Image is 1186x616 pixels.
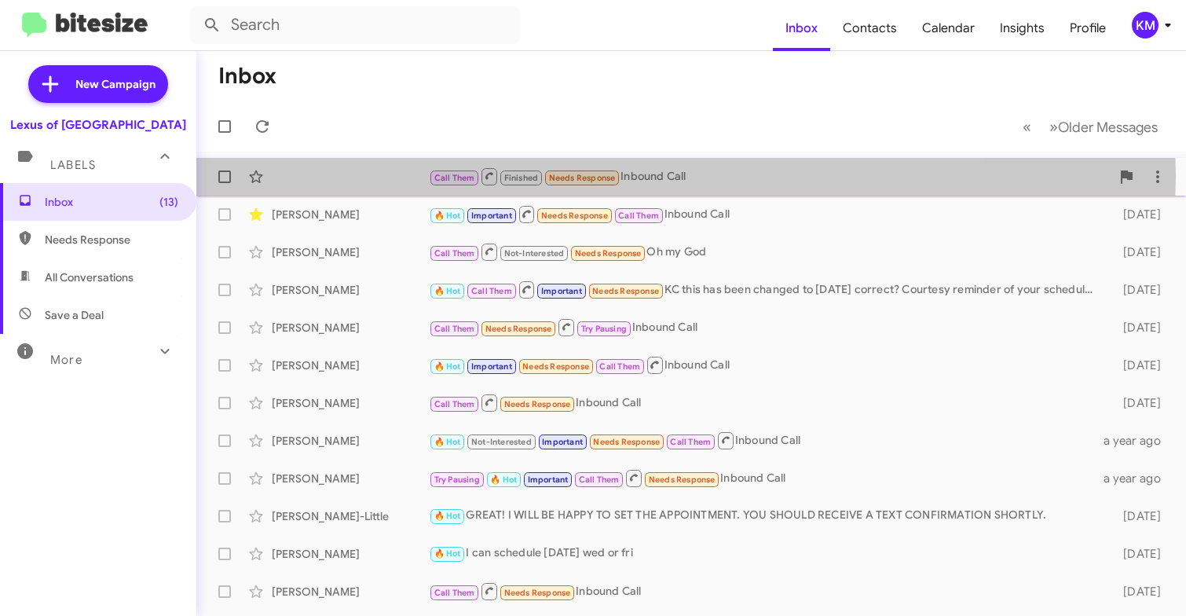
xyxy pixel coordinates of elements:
div: KC this has been changed to [DATE] correct? Courtesy reminder of your scheduled service appointme... [429,280,1104,299]
span: 🔥 Hot [434,211,461,221]
span: 🔥 Hot [434,286,461,296]
span: Call Them [434,588,475,598]
a: Calendar [910,5,987,51]
div: Inbound Call [429,581,1104,601]
a: Profile [1057,5,1118,51]
span: Important [542,437,583,447]
span: Needs Response [649,475,716,485]
div: [DATE] [1104,320,1173,335]
div: [PERSON_NAME] [272,395,429,411]
span: Call Them [434,399,475,409]
div: [DATE] [1104,584,1173,599]
div: [PERSON_NAME] [272,433,429,449]
div: Oh my God [429,242,1104,262]
div: a year ago [1104,433,1173,449]
span: More [50,353,82,367]
span: 🔥 Hot [434,437,461,447]
div: [DATE] [1104,244,1173,260]
div: [DATE] [1104,282,1173,298]
div: [PERSON_NAME] [272,320,429,335]
button: KM [1118,12,1169,38]
input: Search [190,6,520,44]
div: [PERSON_NAME] [272,471,429,486]
span: » [1049,117,1058,137]
div: [DATE] [1104,357,1173,373]
a: New Campaign [28,65,168,103]
div: [DATE] [1104,508,1173,524]
div: Inbound Call [429,167,1111,186]
div: GREAT! I WILL BE HAPPY TO SET THE APPOINTMENT. YOU SHOULD RECEIVE A TEXT CONFIRMATION SHORTLY. [429,507,1104,525]
span: Needs Response [485,324,552,334]
span: Call Them [434,324,475,334]
a: Insights [987,5,1057,51]
div: [DATE] [1104,207,1173,222]
span: Finished [504,173,539,183]
span: Important [541,286,582,296]
span: Not-Interested [471,437,532,447]
span: Needs Response [504,399,571,409]
span: Call Them [599,361,640,372]
span: Needs Response [45,232,178,247]
div: Inbound Call [429,317,1104,337]
span: « [1023,117,1031,137]
span: Needs Response [592,286,659,296]
h1: Inbox [218,64,276,89]
span: Call Them [434,248,475,258]
div: Inbound Call [429,393,1104,412]
a: Inbox [773,5,830,51]
div: a year ago [1104,471,1173,486]
span: 🔥 Hot [434,361,461,372]
div: [DATE] [1104,395,1173,411]
span: Call Them [434,173,475,183]
span: New Campaign [75,76,156,92]
span: All Conversations [45,269,134,285]
span: Not-Interested [504,248,565,258]
button: Next [1040,111,1167,143]
span: Important [471,211,512,221]
span: Try Pausing [581,324,627,334]
span: Call Them [579,475,620,485]
div: Inbound Call [429,431,1104,450]
span: 🔥 Hot [434,548,461,559]
span: Older Messages [1058,119,1158,136]
span: Inbox [45,194,178,210]
span: 🔥 Hot [434,511,461,521]
span: Needs Response [522,361,589,372]
span: Call Them [471,286,512,296]
span: Needs Response [549,173,616,183]
button: Previous [1013,111,1041,143]
div: Inbound Call [429,204,1104,224]
nav: Page navigation example [1014,111,1167,143]
span: 🔥 Hot [490,475,517,485]
span: Labels [50,158,96,172]
span: Needs Response [541,211,608,221]
div: KM [1132,12,1159,38]
div: [PERSON_NAME]-Little [272,508,429,524]
div: [PERSON_NAME] [272,244,429,260]
span: Call Them [618,211,659,221]
span: Important [528,475,569,485]
span: (13) [159,194,178,210]
div: Inbound Call [429,468,1104,488]
div: Inbound Call [429,355,1104,375]
div: Lexus of [GEOGRAPHIC_DATA] [10,117,186,133]
span: Important [471,361,512,372]
span: Try Pausing [434,475,480,485]
div: [PERSON_NAME] [272,546,429,562]
div: [PERSON_NAME] [272,282,429,298]
a: Contacts [830,5,910,51]
div: [PERSON_NAME] [272,584,429,599]
div: [PERSON_NAME] [272,357,429,373]
span: Call Them [670,437,711,447]
div: [DATE] [1104,546,1173,562]
span: Needs Response [575,248,642,258]
div: [PERSON_NAME] [272,207,429,222]
span: Save a Deal [45,307,104,323]
div: I can schedule [DATE] wed or fri [429,544,1104,563]
span: Needs Response [593,437,660,447]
